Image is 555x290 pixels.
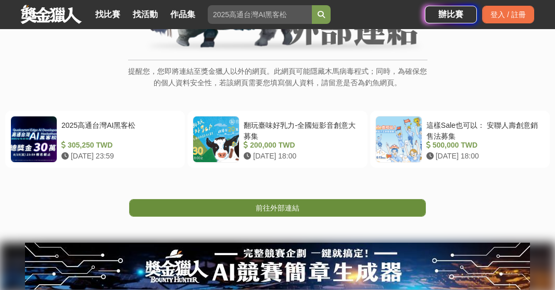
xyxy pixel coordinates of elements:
[25,243,530,289] img: e66c81bb-b616-479f-8cf1-2a61d99b1888.jpg
[5,111,185,168] a: 2025高通台灣AI黑客松 305,250 TWD [DATE] 23:59
[61,140,175,151] div: 305,250 TWD
[256,204,299,212] span: 前往外部連結
[482,6,534,23] div: 登入 / 註冊
[425,6,477,23] a: 辦比賽
[129,199,426,217] a: 前往外部連結
[187,111,367,168] a: 翻玩臺味好乳力-全國短影音創意大募集 200,000 TWD [DATE] 18:00
[208,5,312,24] input: 2025高通台灣AI黑客松
[129,7,162,22] a: 找活動
[426,140,540,151] div: 500,000 TWD
[244,120,358,140] div: 翻玩臺味好乳力-全國短影音創意大募集
[166,7,199,22] a: 作品集
[61,151,175,162] div: [DATE] 23:59
[61,120,175,140] div: 2025高通台灣AI黑客松
[91,7,124,22] a: 找比賽
[128,65,427,99] p: 提醒您，您即將連結至獎金獵人以外的網頁。此網頁可能隱藏木馬病毒程式；同時，為確保您的個人資料安全性，若該網頁需要您填寫個人資料，請留意是否為釣魚網頁。
[426,151,540,162] div: [DATE] 18:00
[426,120,540,140] div: 這樣Sale也可以： 安聯人壽創意銷售法募集
[244,151,358,162] div: [DATE] 18:00
[244,140,358,151] div: 200,000 TWD
[370,111,550,168] a: 這樣Sale也可以： 安聯人壽創意銷售法募集 500,000 TWD [DATE] 18:00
